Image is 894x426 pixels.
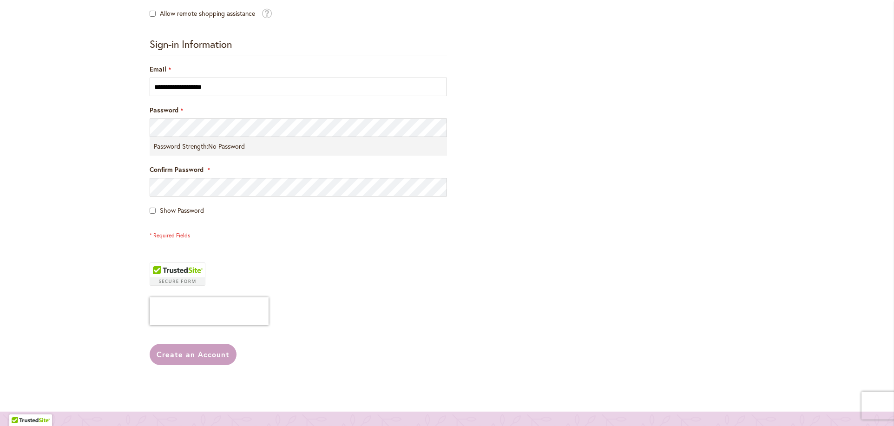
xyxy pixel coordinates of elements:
span: Password [150,105,178,114]
iframe: reCAPTCHA [150,297,269,325]
div: Password Strength: [150,137,447,156]
span: Sign-in Information [150,37,232,51]
span: No Password [208,142,245,151]
div: TrustedSite Certified [150,262,205,286]
span: Allow remote shopping assistance [160,9,255,18]
iframe: Launch Accessibility Center [7,393,33,419]
span: Confirm Password [150,165,204,174]
span: Show Password [160,206,204,215]
span: Email [150,65,166,73]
